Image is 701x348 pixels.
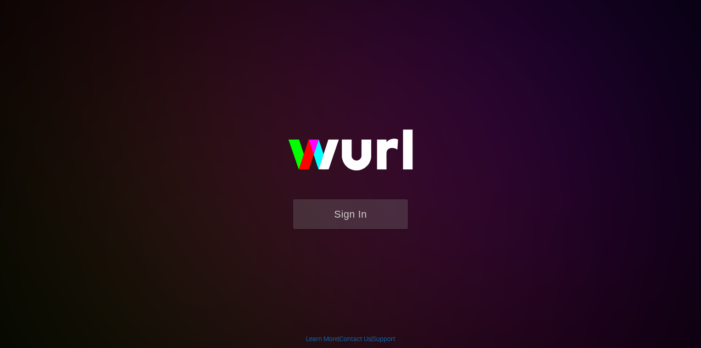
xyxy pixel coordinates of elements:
[373,335,395,342] a: Support
[293,199,408,229] button: Sign In
[306,334,395,343] div: | |
[306,335,338,342] a: Learn More
[259,110,442,199] img: wurl-logo-on-black-223613ac3d8ba8fe6dc639794a292ebdb59501304c7dfd60c99c58986ef67473.svg
[339,335,371,342] a: Contact Us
